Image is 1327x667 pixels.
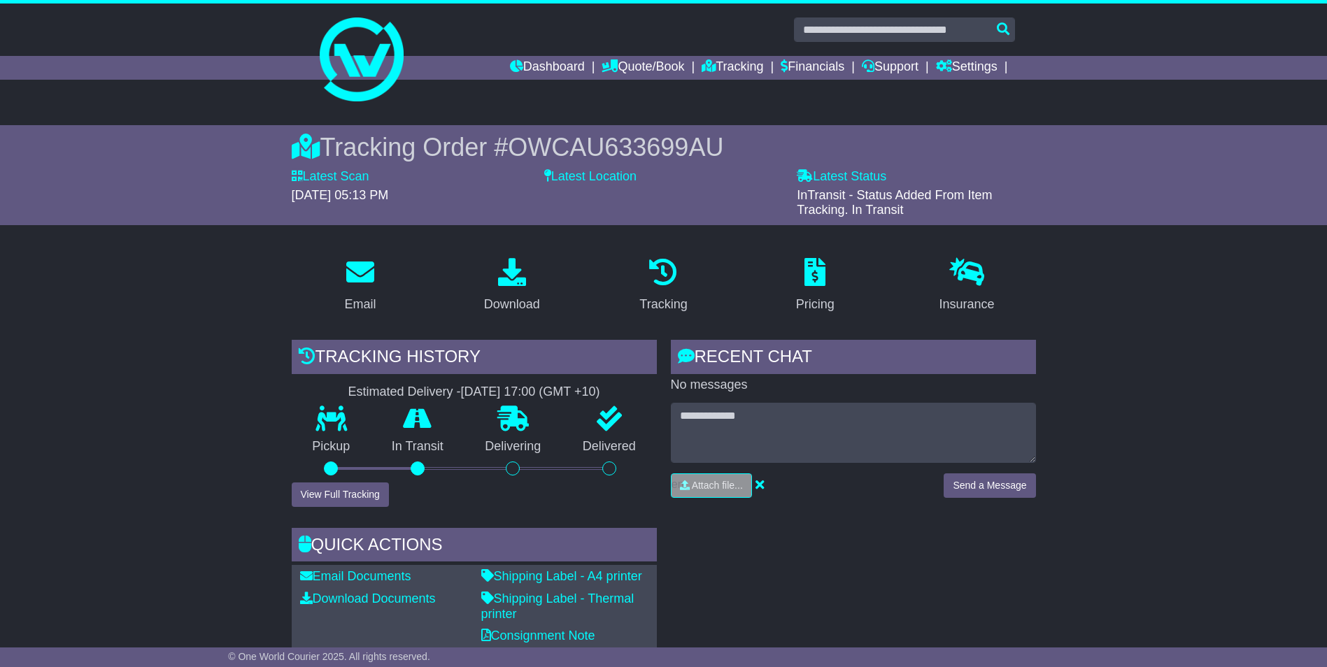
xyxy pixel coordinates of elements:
[292,169,369,185] label: Latest Scan
[292,385,657,400] div: Estimated Delivery -
[228,651,430,662] span: © One World Courier 2025. All rights reserved.
[475,253,549,319] a: Download
[939,295,995,314] div: Insurance
[639,295,687,314] div: Tracking
[781,56,844,80] a: Financials
[344,295,376,314] div: Email
[292,482,389,507] button: View Full Tracking
[930,253,1004,319] a: Insurance
[481,629,595,643] a: Consignment Note
[292,340,657,378] div: Tracking history
[797,188,992,217] span: InTransit - Status Added From Item Tracking. In Transit
[481,591,634,621] a: Shipping Label - Thermal printer
[787,253,844,319] a: Pricing
[671,378,1036,393] p: No messages
[484,295,540,314] div: Download
[862,56,918,80] a: Support
[630,253,696,319] a: Tracking
[508,133,723,162] span: OWCAU633699AU
[300,591,436,605] a: Download Documents
[335,253,385,319] a: Email
[300,569,411,583] a: Email Documents
[544,169,637,185] label: Latest Location
[292,132,1036,162] div: Tracking Order #
[671,340,1036,378] div: RECENT CHAT
[292,188,389,202] span: [DATE] 05:13 PM
[796,295,835,314] div: Pricing
[292,528,657,566] div: Quick Actions
[481,569,642,583] a: Shipping Label - A4 printer
[461,385,600,400] div: [DATE] 17:00 (GMT +10)
[936,56,998,80] a: Settings
[292,439,371,454] p: Pickup
[602,56,684,80] a: Quote/Book
[797,169,886,185] label: Latest Status
[510,56,585,80] a: Dashboard
[464,439,562,454] p: Delivering
[562,439,657,454] p: Delivered
[944,473,1035,498] button: Send a Message
[371,439,464,454] p: In Transit
[702,56,763,80] a: Tracking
